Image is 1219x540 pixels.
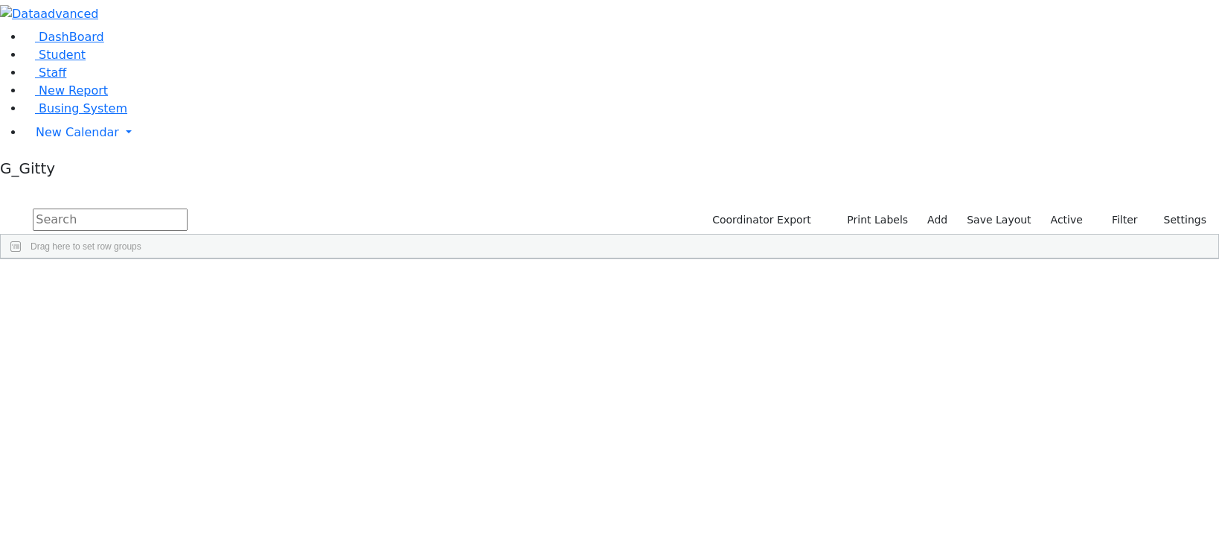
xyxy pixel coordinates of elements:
a: Staff [24,66,66,80]
label: Active [1044,209,1090,232]
a: Add [921,209,954,232]
a: DashBoard [24,30,104,44]
button: Save Layout [960,209,1037,232]
a: Busing System [24,101,127,115]
a: New Report [24,83,108,98]
span: Staff [39,66,66,80]
input: Search [33,209,188,231]
a: Student [24,48,86,62]
span: Drag here to set row groups [31,241,141,252]
span: Busing System [39,101,127,115]
button: Print Labels [830,209,915,232]
button: Coordinator Export [703,209,818,232]
a: New Calendar [24,118,1219,147]
span: New Report [39,83,108,98]
span: New Calendar [36,125,119,139]
span: DashBoard [39,30,104,44]
button: Filter [1092,209,1145,232]
button: Settings [1145,209,1213,232]
span: Student [39,48,86,62]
